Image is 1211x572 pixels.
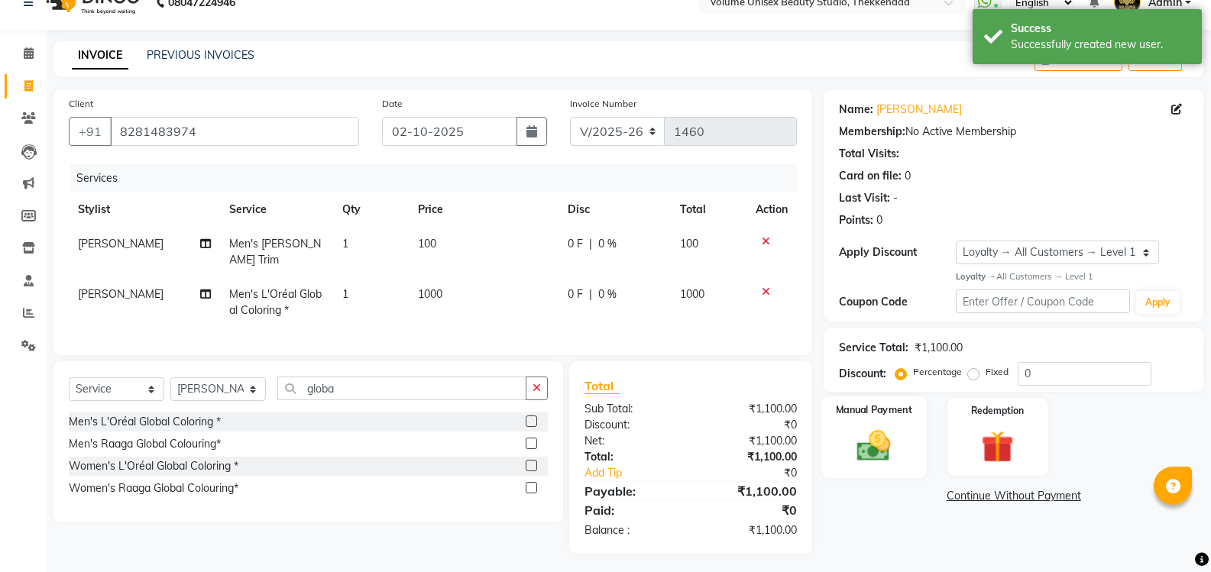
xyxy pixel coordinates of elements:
[1136,291,1180,314] button: Apply
[839,212,873,228] div: Points:
[746,192,797,227] th: Action
[839,124,905,140] div: Membership:
[893,190,898,206] div: -
[69,97,93,111] label: Client
[915,340,963,356] div: ₹1,100.00
[598,286,617,302] span: 0 %
[342,287,348,301] span: 1
[839,294,955,310] div: Coupon Code
[847,426,901,465] img: _cash.svg
[971,427,1024,467] img: _gift.svg
[691,449,808,465] div: ₹1,100.00
[839,146,899,162] div: Total Visits:
[680,287,704,301] span: 1000
[573,465,711,481] a: Add Tip
[589,286,592,302] span: |
[905,168,911,184] div: 0
[342,237,348,250] span: 1
[69,414,221,430] div: Men's L'Oréal Global Coloring *
[839,244,955,260] div: Apply Discount
[671,192,746,227] th: Total
[839,102,873,118] div: Name:
[69,117,112,146] button: +91
[691,417,808,433] div: ₹0
[584,378,620,394] span: Total
[229,237,321,267] span: Men's [PERSON_NAME] Trim
[570,97,636,111] label: Invoice Number
[110,117,359,146] input: Search by Name/Mobile/Email/Code
[69,480,238,496] div: Women's Raaga Global Colouring*
[568,286,583,302] span: 0 F
[220,192,333,227] th: Service
[229,287,322,317] span: Men's L'Oréal Global Coloring *
[568,236,583,252] span: 0 F
[839,340,908,356] div: Service Total:
[418,287,442,301] span: 1000
[589,236,592,252] span: |
[69,436,221,452] div: Men's Raaga Global Colouring*
[956,289,1130,313] input: Enter Offer / Coupon Code
[70,164,808,192] div: Services
[839,190,890,206] div: Last Visit:
[78,287,164,301] span: [PERSON_NAME]
[691,501,808,519] div: ₹0
[913,365,962,379] label: Percentage
[971,404,1024,418] label: Redemption
[691,522,808,538] div: ₹1,100.00
[333,192,409,227] th: Qty
[956,271,996,282] strong: Loyalty →
[573,417,691,433] div: Discount:
[559,192,672,227] th: Disc
[839,366,886,382] div: Discount:
[836,402,912,417] label: Manual Payment
[277,376,526,400] input: Search or Scan
[69,458,238,474] div: Women's L'Oréal Global Coloring *
[1011,37,1190,53] div: Successfully created new user.
[956,270,1188,283] div: All Customers → Level 1
[691,433,808,449] div: ₹1,100.00
[691,482,808,500] div: ₹1,100.00
[839,168,902,184] div: Card on file:
[711,465,808,481] div: ₹0
[382,97,403,111] label: Date
[418,237,436,250] span: 100
[147,48,254,62] a: PREVIOUS INVOICES
[691,401,808,417] div: ₹1,100.00
[573,482,691,500] div: Payable:
[573,522,691,538] div: Balance :
[680,237,698,250] span: 100
[573,501,691,519] div: Paid:
[876,212,882,228] div: 0
[986,365,1009,379] label: Fixed
[573,449,691,465] div: Total:
[876,102,962,118] a: [PERSON_NAME]
[409,192,559,227] th: Price
[1011,21,1190,37] div: Success
[573,401,691,417] div: Sub Total:
[78,237,164,250] span: [PERSON_NAME]
[72,42,128,69] a: INVOICE
[598,236,617,252] span: 0 %
[69,192,220,227] th: Stylist
[573,433,691,449] div: Net:
[839,124,1188,140] div: No Active Membership
[827,488,1200,504] a: Continue Without Payment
